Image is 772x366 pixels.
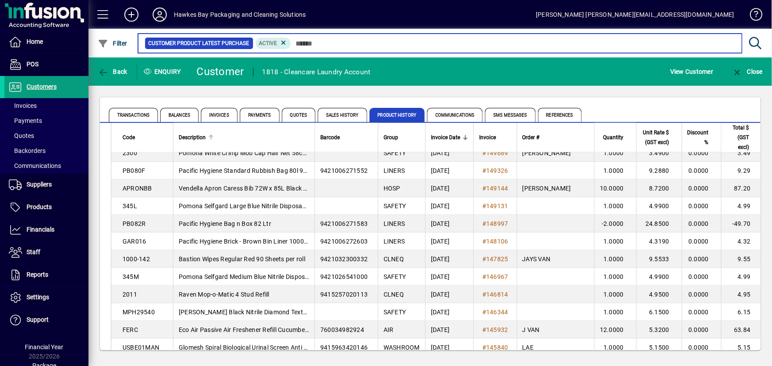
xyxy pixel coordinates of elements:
[4,264,88,286] a: Reports
[479,183,511,193] a: #149144
[262,65,371,79] div: 1818 - Cleancare Laundry Account
[479,166,511,175] a: #149326
[384,344,420,351] span: WASHROOM
[682,303,721,321] td: 0.0000
[179,133,206,142] span: Description
[27,294,49,301] span: Settings
[425,321,473,339] td: [DATE]
[682,268,721,286] td: 0.0000
[642,128,669,147] span: Unit Rate $ (GST excl)
[682,250,721,268] td: 0.0000
[482,291,486,298] span: #
[517,339,595,356] td: LAE
[179,220,271,227] span: Pacific Hygiene Bag n Box 82 Ltr
[320,133,340,142] span: Barcode
[721,321,762,339] td: 63.84
[4,286,88,309] a: Settings
[123,238,146,245] span: GAR016
[743,2,761,30] a: Knowledge Base
[486,255,508,263] span: 147825
[179,202,349,210] span: Pomona Selfgard Large Blue Nitrile Disposable Gloves 100 p
[320,291,368,298] span: 9415257020113
[721,162,762,179] td: 9.29
[25,343,64,351] span: Financial Year
[9,147,46,154] span: Backorders
[479,133,496,142] span: Invoice
[384,291,404,298] span: CLNEQ
[486,326,508,333] span: 145932
[369,108,425,122] span: Product History
[123,326,138,333] span: FERC
[721,233,762,250] td: 4.32
[27,316,49,323] span: Support
[636,303,682,321] td: 6.1500
[482,344,486,351] span: #
[479,236,511,246] a: #148106
[88,64,137,80] app-page-header-button: Back
[603,133,624,142] span: Quantity
[9,162,61,169] span: Communications
[179,273,369,280] span: Pomona Selfgard Medium Blue Nitrile Disposable Gloves 100 per pk
[594,321,636,339] td: 12.0000
[9,117,42,124] span: Payments
[4,241,88,263] a: Staff
[594,303,636,321] td: 1.0000
[479,254,511,264] a: #147825
[486,273,508,280] span: 146967
[682,339,721,356] td: 0.0000
[320,238,368,245] span: 9421006272603
[688,128,717,147] div: Discount %
[240,108,280,122] span: Payments
[594,215,636,233] td: -2.0000
[123,149,137,156] span: 2300
[197,65,244,79] div: Customer
[320,255,368,263] span: 9421032300332
[179,255,305,263] span: Bastion Wipes Regular Red 90 Sheets per roll
[123,167,146,174] span: PB080F
[479,272,511,282] a: #146967
[482,202,486,210] span: #
[425,144,473,162] td: [DATE]
[636,268,682,286] td: 4.9900
[4,143,88,158] a: Backorders
[384,133,420,142] div: Group
[682,144,721,162] td: 0.0000
[425,197,473,215] td: [DATE]
[721,179,762,197] td: 87.20
[721,286,762,303] td: 4.95
[320,344,368,351] span: 9415963420146
[482,273,486,280] span: #
[479,201,511,211] a: #149131
[4,98,88,113] a: Invoices
[722,64,772,80] app-page-header-button: Close enquiry
[4,158,88,173] a: Communications
[594,268,636,286] td: 1.0000
[179,185,319,192] span: Vendella Apron Caress Bib 72W x 85L Black Short
[123,273,139,280] span: 345M
[431,133,460,142] span: Invoice Date
[594,179,636,197] td: 10.0000
[4,53,88,76] a: POS
[109,108,158,122] span: Transactions
[320,273,368,280] span: 9421026541000
[688,128,709,147] span: Discount %
[636,250,682,268] td: 9.5533
[4,113,88,128] a: Payments
[123,133,135,142] span: Code
[123,255,150,263] span: 1000-142
[486,149,508,156] span: 149689
[384,133,398,142] span: Group
[682,321,721,339] td: 0.0000
[27,271,48,278] span: Reports
[594,144,636,162] td: 1.0000
[384,167,405,174] span: LINERS
[96,64,130,80] button: Back
[96,35,130,51] button: Filter
[160,108,199,122] span: Balances
[320,220,368,227] span: 9421006271583
[517,144,595,162] td: [PERSON_NAME]
[636,233,682,250] td: 4.3190
[636,215,682,233] td: 24.8500
[259,40,277,46] span: Active
[384,149,406,156] span: SAFETY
